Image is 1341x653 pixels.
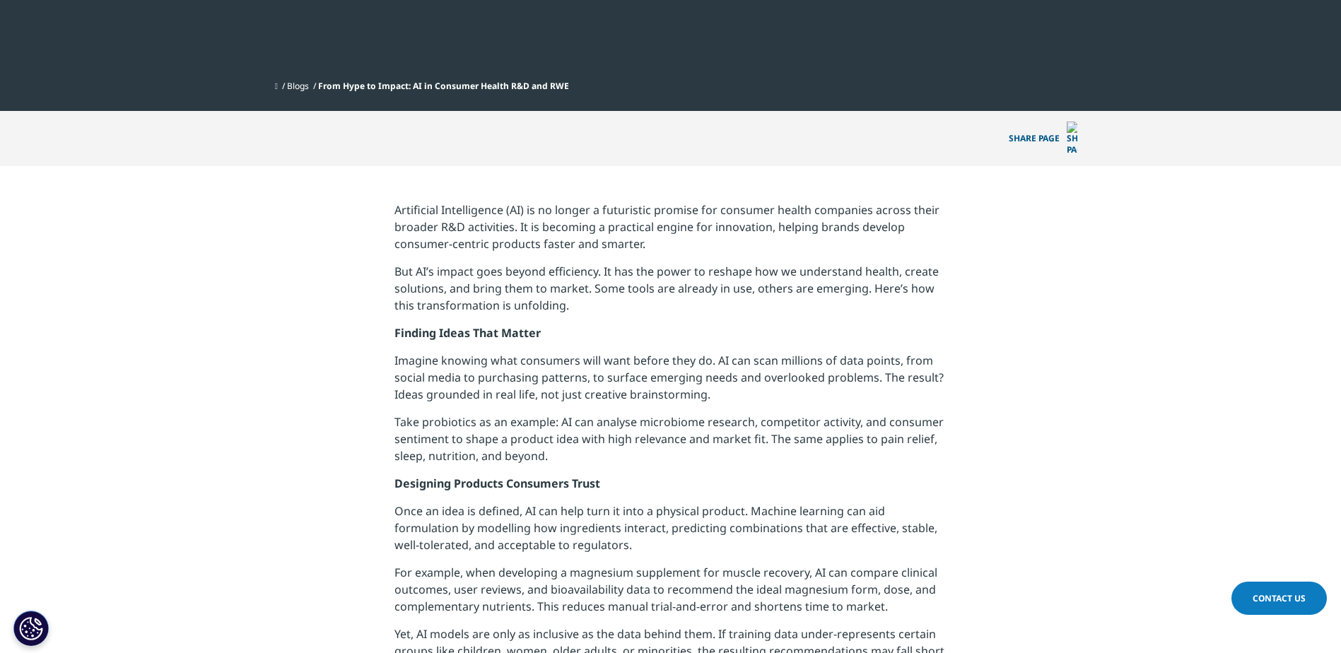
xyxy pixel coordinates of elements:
[287,80,309,92] a: Blogs
[394,413,947,475] p: Take probiotics as an example: AI can analyse microbiome research, competitor activity, and consu...
[1231,582,1327,615] a: Contact Us
[394,564,947,625] p: For example, when developing a magnesium supplement for muscle recovery, AI can compare clinical ...
[394,502,947,564] p: Once an idea is defined, AI can help turn it into a physical product. Machine learning can aid fo...
[1253,592,1306,604] span: Contact Us
[318,80,569,92] span: From Hype to Impact: AI in Consumer Health R&D and RWE
[998,111,1088,166] p: Share PAGE
[1067,122,1077,155] img: Share PAGE
[394,263,947,324] p: But AI’s impact goes beyond efficiency. It has the power to reshape how we understand health, cre...
[394,476,600,491] strong: Designing Products Consumers Trust
[394,352,947,413] p: Imagine knowing what consumers will want before they do. AI can scan millions of data points, fro...
[394,201,947,263] p: Artificial Intelligence (AI) is no longer a futuristic promise for consumer health companies acro...
[998,111,1088,166] button: Share PAGEShare PAGE
[394,325,541,341] strong: Finding Ideas That Matter
[13,611,49,646] button: Cookies Settings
